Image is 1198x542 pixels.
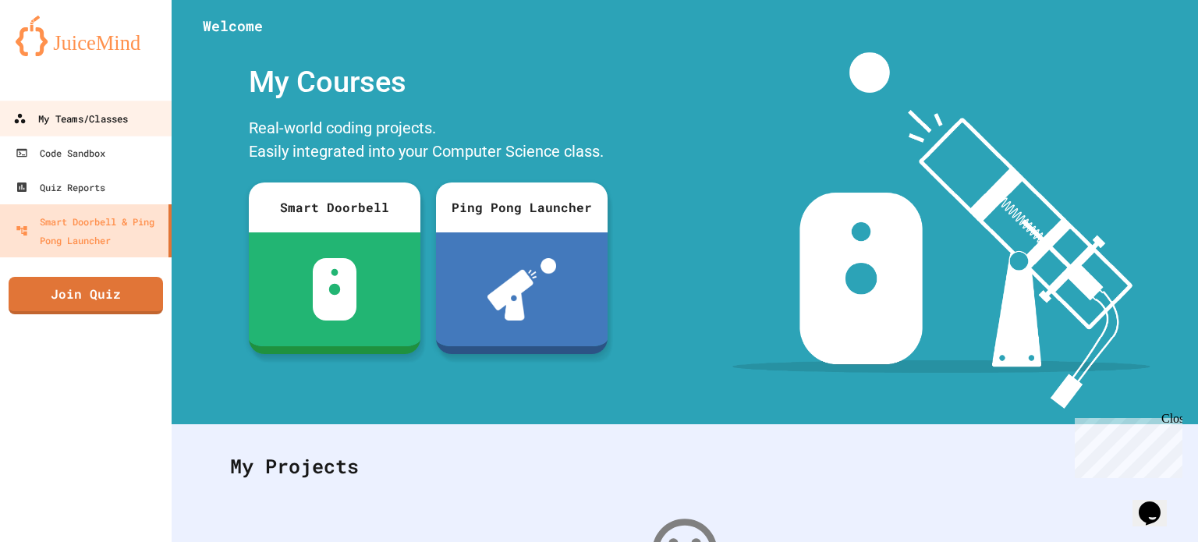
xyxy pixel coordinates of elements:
[9,277,163,314] a: Join Quiz
[436,182,608,232] div: Ping Pong Launcher
[487,258,557,321] img: ppl-with-ball.png
[214,436,1155,497] div: My Projects
[16,143,105,162] div: Code Sandbox
[241,52,615,112] div: My Courses
[16,16,156,56] img: logo-orange.svg
[6,6,108,99] div: Chat with us now!Close
[13,109,128,129] div: My Teams/Classes
[732,52,1150,409] img: banner-image-my-projects.png
[241,112,615,171] div: Real-world coding projects. Easily integrated into your Computer Science class.
[16,212,162,250] div: Smart Doorbell & Ping Pong Launcher
[249,182,420,232] div: Smart Doorbell
[1132,480,1182,526] iframe: chat widget
[1069,412,1182,478] iframe: chat widget
[313,258,357,321] img: sdb-white.svg
[16,178,105,197] div: Quiz Reports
